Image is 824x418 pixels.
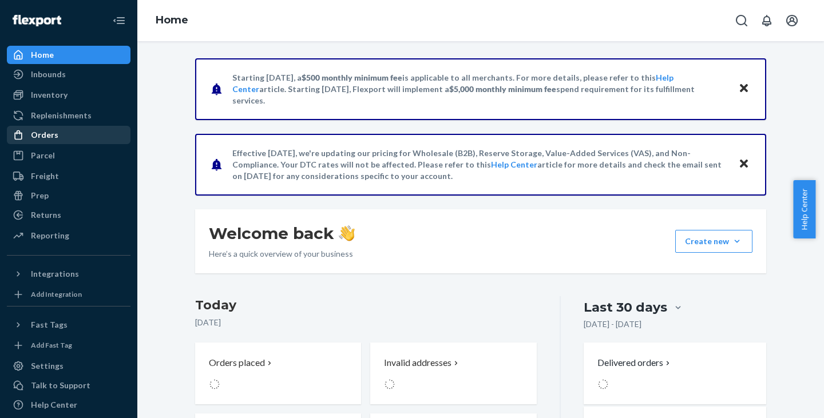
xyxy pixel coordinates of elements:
a: Home [156,14,188,26]
div: Fast Tags [31,319,68,331]
button: Open Search Box [730,9,753,32]
div: Replenishments [31,110,92,121]
a: Help Center [491,160,537,169]
h1: Welcome back [209,223,355,244]
div: Last 30 days [584,298,667,316]
div: Talk to Support [31,380,90,391]
div: Reporting [31,230,69,241]
button: Orders placed [195,343,361,404]
h3: Today [195,296,537,315]
img: hand-wave emoji [339,225,355,241]
button: Delivered orders [597,356,672,369]
p: Starting [DATE], a is applicable to all merchants. For more details, please refer to this article... [232,72,727,106]
span: $5,000 monthly minimum fee [449,84,556,94]
p: [DATE] - [DATE] [584,319,641,330]
button: Open account menu [781,9,803,32]
p: Orders placed [209,356,265,369]
div: Add Integration [31,289,82,299]
div: Freight [31,170,59,182]
div: Add Fast Tag [31,340,72,350]
div: Inbounds [31,69,66,80]
button: Close [736,81,751,97]
div: Settings [31,360,64,372]
p: Here’s a quick overview of your business [209,248,355,260]
ol: breadcrumbs [146,4,197,37]
div: Parcel [31,150,55,161]
button: Help Center [793,180,815,238]
span: $500 monthly minimum fee [302,73,402,82]
button: Close [736,156,751,173]
p: [DATE] [195,317,537,328]
a: Settings [7,357,130,375]
div: Returns [31,209,61,221]
button: Create new [675,230,752,253]
a: Add Integration [7,288,130,301]
button: Fast Tags [7,316,130,334]
div: Help Center [31,399,77,411]
a: Replenishments [7,106,130,125]
button: Integrations [7,265,130,283]
a: Inbounds [7,65,130,83]
p: Effective [DATE], we're updating our pricing for Wholesale (B2B), Reserve Storage, Value-Added Se... [232,148,727,182]
a: Help Center [7,396,130,414]
div: Prep [31,190,49,201]
a: Reporting [7,226,130,245]
a: Parcel [7,146,130,165]
div: Integrations [31,268,79,280]
a: Orders [7,126,130,144]
button: Open notifications [755,9,778,32]
div: Inventory [31,89,68,101]
a: Freight [7,167,130,185]
a: Inventory [7,86,130,104]
div: Home [31,49,54,61]
div: Orders [31,129,58,141]
button: Invalid addresses [370,343,536,404]
button: Close Navigation [108,9,130,32]
img: Flexport logo [13,15,61,26]
a: Returns [7,206,130,224]
a: Talk to Support [7,376,130,395]
p: Invalid addresses [384,356,451,369]
a: Add Fast Tag [7,339,130,352]
a: Home [7,46,130,64]
a: Prep [7,186,130,205]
